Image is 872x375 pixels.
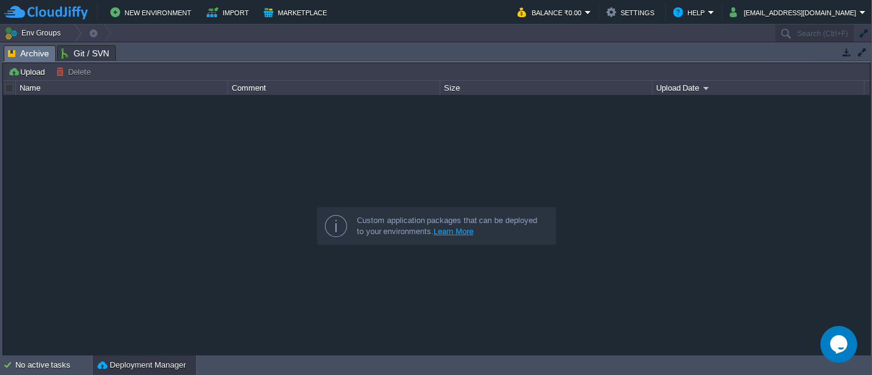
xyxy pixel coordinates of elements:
div: Size [441,81,652,95]
div: Comment [229,81,440,95]
div: Name [17,81,228,95]
iframe: chat widget [820,326,860,363]
div: No active tasks [15,355,92,375]
button: Balance ₹0.00 [518,5,585,20]
div: Upload Date [653,81,864,95]
button: Deployment Manager [98,359,186,371]
button: Settings [606,5,658,20]
img: CloudJiffy [4,5,88,20]
button: New Environment [110,5,195,20]
button: Upload [8,66,48,77]
div: Custom application packages that can be deployed to your environments. [357,215,546,237]
a: Learn More [434,227,473,236]
span: Archive [8,46,49,61]
button: Delete [56,66,94,77]
button: Marketplace [264,5,331,20]
button: Import [207,5,253,20]
span: Git / SVN [61,46,109,61]
button: Env Groups [4,25,65,42]
button: Help [673,5,708,20]
button: [EMAIL_ADDRESS][DOMAIN_NAME] [730,5,860,20]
